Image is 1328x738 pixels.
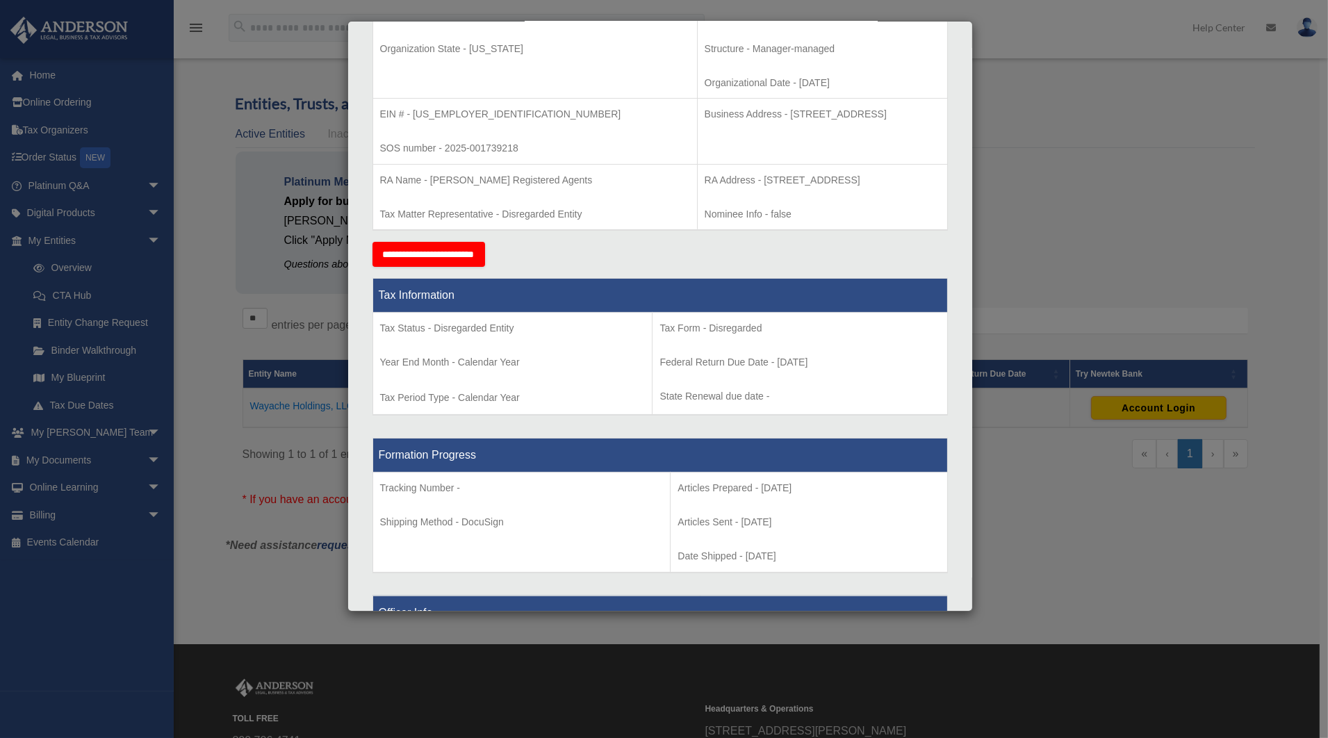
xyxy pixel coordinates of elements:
[678,548,940,565] p: Date Shipped - [DATE]
[705,172,940,189] p: RA Address - [STREET_ADDRESS]
[380,479,664,497] p: Tracking Number -
[678,479,940,497] p: Articles Prepared - [DATE]
[372,438,947,473] th: Formation Progress
[659,388,940,405] p: State Renewal due date -
[380,172,690,189] p: RA Name - [PERSON_NAME] Registered Agents
[380,140,690,157] p: SOS number - 2025-001739218
[380,514,664,531] p: Shipping Method - DocuSign
[705,206,940,223] p: Nominee Info - false
[659,354,940,371] p: Federal Return Due Date - [DATE]
[380,206,690,223] p: Tax Matter Representative - Disregarded Entity
[372,313,653,416] td: Tax Period Type - Calendar Year
[380,354,646,371] p: Year End Month - Calendar Year
[380,40,690,58] p: Organization State - [US_STATE]
[380,320,646,337] p: Tax Status - Disregarded Entity
[705,74,940,92] p: Organizational Date - [DATE]
[659,320,940,337] p: Tax Form - Disregarded
[372,279,947,313] th: Tax Information
[380,106,690,123] p: EIN # - [US_EMPLOYER_IDENTIFICATION_NUMBER]
[678,514,940,531] p: Articles Sent - [DATE]
[705,40,940,58] p: Structure - Manager-managed
[705,106,940,123] p: Business Address - [STREET_ADDRESS]
[372,596,947,630] th: Officer Info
